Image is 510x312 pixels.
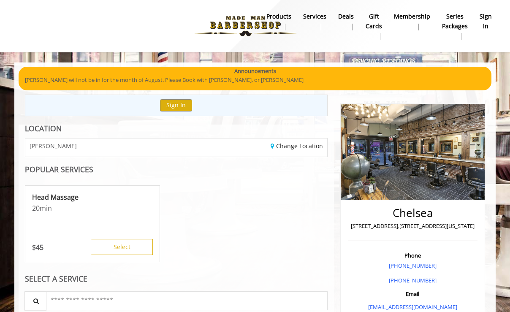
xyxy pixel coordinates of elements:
a: [PHONE_NUMBER] [389,262,437,269]
span: min [40,203,52,213]
p: [PERSON_NAME] will not be in for the month of August. Please Book with [PERSON_NAME], or [PERSON_... [25,76,485,84]
a: [EMAIL_ADDRESS][DOMAIN_NAME] [368,303,457,311]
span: [PERSON_NAME] [30,143,77,149]
button: Sign In [160,99,192,111]
p: Head Massage [32,193,153,202]
p: 45 [32,243,43,252]
a: ServicesServices [297,11,332,33]
button: Select [91,239,153,255]
b: products [266,12,291,21]
h2: Chelsea [350,207,475,219]
a: sign insign in [474,11,498,33]
b: LOCATION [25,123,62,133]
div: SELECT A SERVICE [25,275,328,283]
img: Made Man Barbershop logo [187,3,304,49]
b: POPULAR SERVICES [25,164,93,174]
b: gift cards [366,12,382,31]
b: sign in [480,12,492,31]
a: Change Location [271,142,323,150]
a: DealsDeals [332,11,360,33]
b: Deals [338,12,354,21]
b: Membership [394,12,430,21]
a: Gift cardsgift cards [360,11,388,42]
b: Series packages [442,12,468,31]
h3: Phone [350,252,475,258]
span: $ [32,243,36,252]
a: [PHONE_NUMBER] [389,277,437,284]
b: Announcements [234,67,276,76]
p: [STREET_ADDRESS],[STREET_ADDRESS][US_STATE] [350,222,475,231]
a: Series packagesSeries packages [436,11,474,42]
a: MembershipMembership [388,11,436,33]
b: Services [303,12,326,21]
button: Service Search [24,291,46,310]
a: Productsproducts [260,11,297,33]
p: 20 [32,203,153,213]
h3: Email [350,291,475,297]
